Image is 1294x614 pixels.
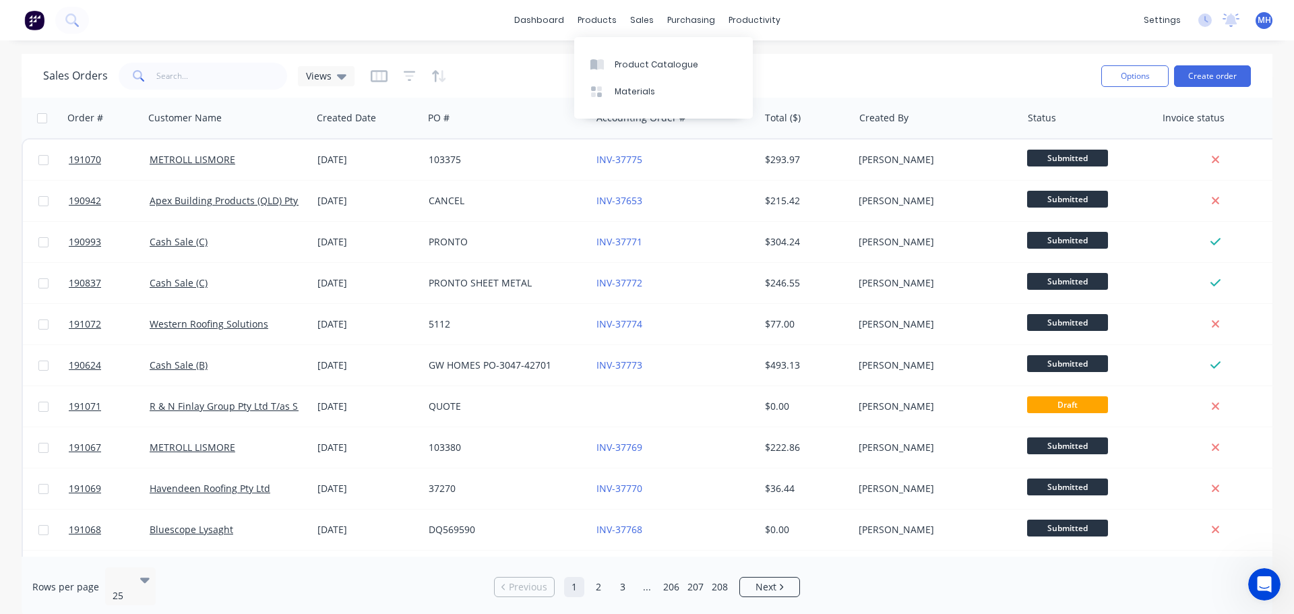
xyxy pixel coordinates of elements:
span: Rows per page [32,580,99,594]
div: Order # [67,111,103,125]
div: PRONTO SHEET METAL [429,276,578,290]
div: $246.55 [765,276,844,290]
div: [PERSON_NAME] [859,400,1008,413]
a: Previous page [495,580,554,594]
div: [PERSON_NAME] [859,194,1008,208]
span: MH [1258,14,1271,26]
button: Create order [1174,65,1251,87]
span: 190993 [69,235,101,249]
a: dashboard [507,10,571,30]
a: Page 1 is your current page [564,577,584,597]
div: 25 [113,589,129,603]
div: [PERSON_NAME] [859,317,1008,331]
div: 5112 [429,317,578,331]
div: [DATE] [317,276,418,290]
a: Page 2 [588,577,609,597]
div: $222.86 [765,441,844,454]
span: Draft [1027,396,1108,413]
a: Page 3 [613,577,633,597]
a: Cash Sale (B) [150,359,208,371]
div: 103375 [429,153,578,166]
span: Submitted [1027,191,1108,208]
span: 191068 [69,523,101,536]
a: INV-37770 [596,482,642,495]
a: 190624 [69,345,150,386]
a: METROLL LISMORE [150,441,235,454]
a: 191067 [69,427,150,468]
span: Submitted [1027,150,1108,166]
span: 191072 [69,317,101,331]
div: Materials [615,86,655,98]
div: 37270 [429,482,578,495]
span: Submitted [1027,314,1108,331]
div: [DATE] [317,317,418,331]
a: 190993 [69,222,150,262]
div: Status [1028,111,1056,125]
div: settings [1137,10,1188,30]
a: Page 207 [685,577,706,597]
div: [DATE] [317,359,418,372]
div: Invoice status [1163,111,1225,125]
a: 191068 [69,510,150,550]
div: productivity [722,10,787,30]
div: [PERSON_NAME] [859,276,1008,290]
div: DQ569590 [429,523,578,536]
a: Next page [740,580,799,594]
a: 191066 [69,551,150,591]
ul: Pagination [489,577,805,597]
div: purchasing [660,10,722,30]
a: INV-37653 [596,194,642,207]
span: Submitted [1027,232,1108,249]
div: Created By [859,111,908,125]
div: [DATE] [317,482,418,495]
div: [PERSON_NAME] [859,153,1008,166]
div: $0.00 [765,400,844,413]
div: [PERSON_NAME] [859,235,1008,249]
div: [DATE] [317,523,418,536]
span: Next [756,580,776,594]
a: Page 208 [710,577,730,597]
a: 191069 [69,468,150,509]
a: 191071 [69,386,150,427]
div: 103380 [429,441,578,454]
span: 191071 [69,400,101,413]
span: 190837 [69,276,101,290]
span: Views [306,69,332,83]
a: Cash Sale (C) [150,235,208,248]
div: Customer Name [148,111,222,125]
div: $304.24 [765,235,844,249]
img: Factory [24,10,44,30]
div: Product Catalogue [615,59,698,71]
div: $36.44 [765,482,844,495]
div: PO # [428,111,450,125]
span: Submitted [1027,355,1108,372]
a: INV-37771 [596,235,642,248]
span: 191067 [69,441,101,454]
a: 191072 [69,304,150,344]
div: Total ($) [765,111,801,125]
span: Submitted [1027,437,1108,454]
div: $215.42 [765,194,844,208]
a: R & N Finlay Group Pty Ltd T/as Sustainable [150,400,346,412]
a: Product Catalogue [574,51,753,78]
a: Havendeen Roofing Pty Ltd [150,482,270,495]
a: INV-37772 [596,276,642,289]
h1: Sales Orders [43,69,108,82]
a: INV-37773 [596,359,642,371]
div: GW HOMES PO-3047-42701 [429,359,578,372]
span: 190624 [69,359,101,372]
a: Cash Sale (C) [150,276,208,289]
span: Previous [509,580,547,594]
a: 191070 [69,140,150,180]
a: INV-37774 [596,317,642,330]
div: $493.13 [765,359,844,372]
a: Materials [574,78,753,105]
a: Bluescope Lysaght [150,523,233,536]
button: Options [1101,65,1169,87]
div: [DATE] [317,400,418,413]
div: Created Date [317,111,376,125]
a: INV-37769 [596,441,642,454]
div: [PERSON_NAME] [859,359,1008,372]
div: [PERSON_NAME] [859,523,1008,536]
a: Jump forward [637,577,657,597]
